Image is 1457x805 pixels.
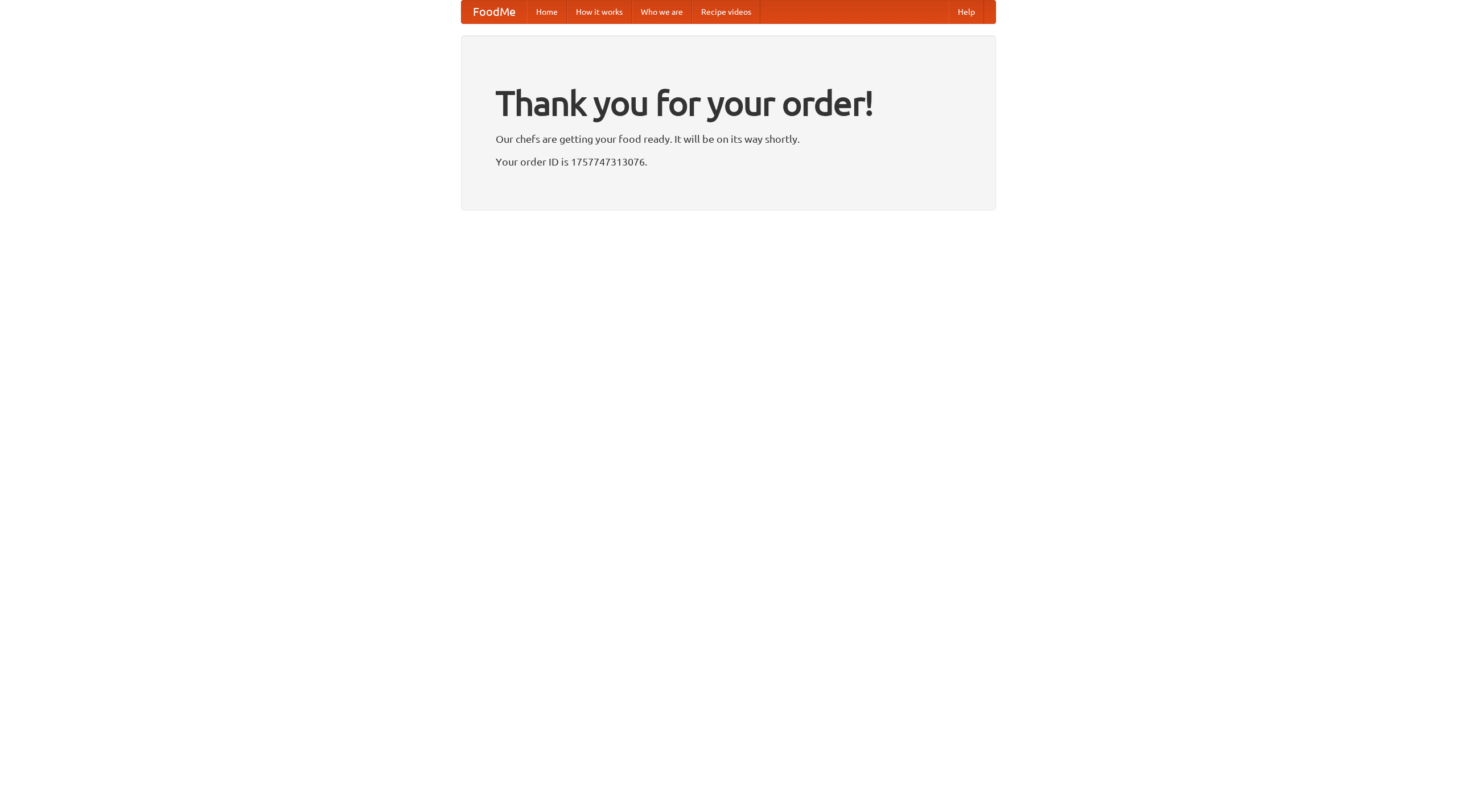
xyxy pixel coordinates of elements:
a: Help [949,1,984,23]
p: Our chefs are getting your food ready. It will be on its way shortly. [496,130,961,147]
p: Your order ID is 1757747313076. [496,153,961,170]
a: Recipe videos [692,1,760,23]
h1: Thank you for your order! [496,76,961,130]
a: How it works [567,1,632,23]
a: Who we are [632,1,692,23]
a: FoodMe [462,1,527,23]
a: Home [527,1,567,23]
